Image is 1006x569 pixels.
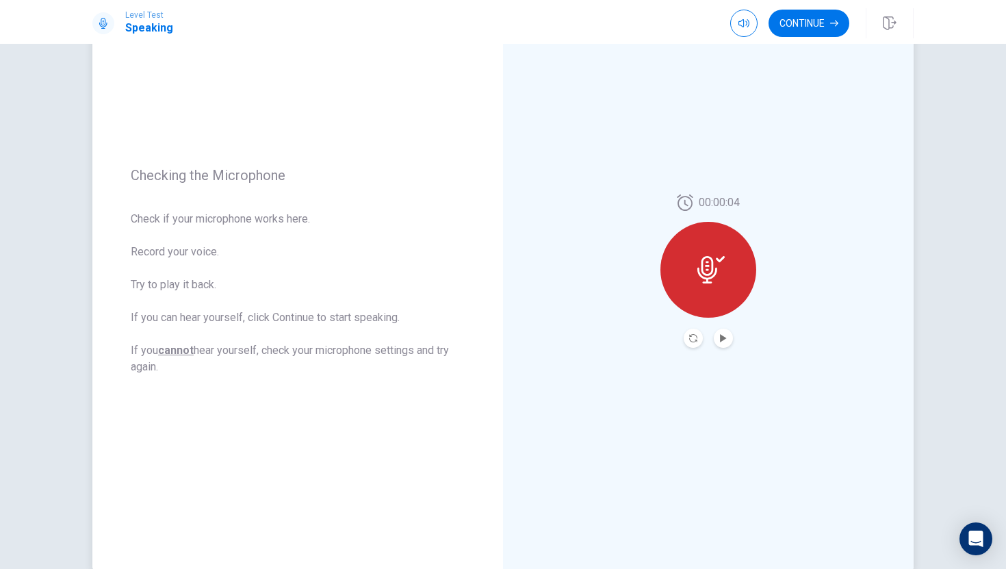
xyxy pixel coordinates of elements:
span: 00:00:04 [699,194,740,211]
button: Play Audio [714,329,733,348]
u: cannot [158,344,194,357]
span: Level Test [125,10,173,20]
h1: Speaking [125,20,173,36]
button: Continue [769,10,849,37]
div: Open Intercom Messenger [959,522,992,555]
span: Checking the Microphone [131,167,465,184]
button: Record Again [684,329,703,348]
span: Check if your microphone works here. Record your voice. Try to play it back. If you can hear your... [131,211,465,375]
